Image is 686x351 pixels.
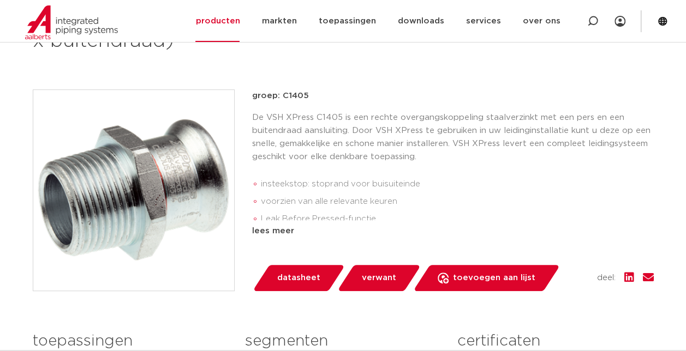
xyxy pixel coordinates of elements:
div: lees meer [252,225,654,238]
span: toevoegen aan lijst [453,269,535,287]
span: datasheet [277,269,320,287]
img: Product Image for VSH XPress Staalverzinkt overgang (press x buitendraad) [33,90,234,291]
li: insteekstop: stoprand voor buisuiteinde [261,175,654,193]
li: voorzien van alle relevante keuren [261,193,654,210]
p: groep: C1405 [252,89,654,102]
a: verwant [337,265,421,291]
li: Leak Before Pressed-functie [261,210,654,228]
span: verwant [362,269,396,287]
a: datasheet [252,265,345,291]
span: deel: [597,271,616,285]
p: De VSH XPress C1405 is een rechte overgangskoppeling staalverzinkt met een pers en een buitendraa... [252,111,654,164]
